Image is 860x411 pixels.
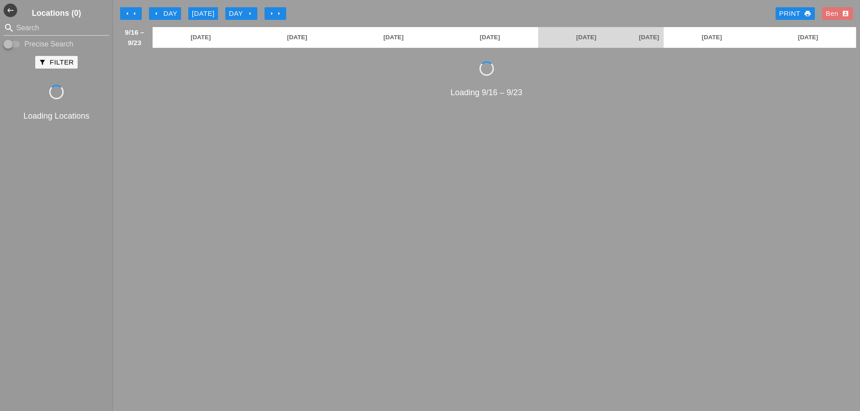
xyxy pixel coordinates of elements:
div: Enable Precise search to match search terms exactly. [4,39,109,50]
div: [DATE] [192,9,214,19]
i: arrow_right [246,10,254,17]
i: arrow_left [124,10,131,17]
i: account_box [842,10,849,17]
button: Ben [822,7,853,20]
div: Ben [826,9,849,19]
button: Move Back 1 Week [120,7,142,20]
i: west [4,4,17,17]
a: [DATE] [442,27,538,48]
input: Search [16,21,97,35]
button: Filter [35,56,77,69]
button: Move Ahead 1 Week [265,7,286,20]
a: [DATE] [249,27,345,48]
a: [DATE] [345,27,442,48]
label: Precise Search [24,40,74,49]
i: arrow_left [153,10,160,17]
a: [DATE] [153,27,249,48]
div: Day [229,9,254,19]
a: [DATE] [664,27,760,48]
i: print [804,10,811,17]
i: arrow_right [268,10,275,17]
i: search [4,23,14,33]
div: Print [779,9,811,19]
i: filter_alt [39,59,46,66]
div: Loading 9/16 – 9/23 [116,87,856,99]
a: Print [776,7,815,20]
i: arrow_right [275,10,283,17]
span: 9/16 – 9/23 [121,27,148,48]
i: arrow_left [131,10,138,17]
button: Day [225,7,257,20]
button: [DATE] [188,7,218,20]
button: Shrink Sidebar [4,4,17,17]
button: Day [149,7,181,20]
a: [DATE] [538,27,634,48]
a: [DATE] [634,27,664,48]
a: [DATE] [760,27,856,48]
div: Loading Locations [2,110,111,122]
div: Day [153,9,177,19]
div: Filter [39,57,74,68]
